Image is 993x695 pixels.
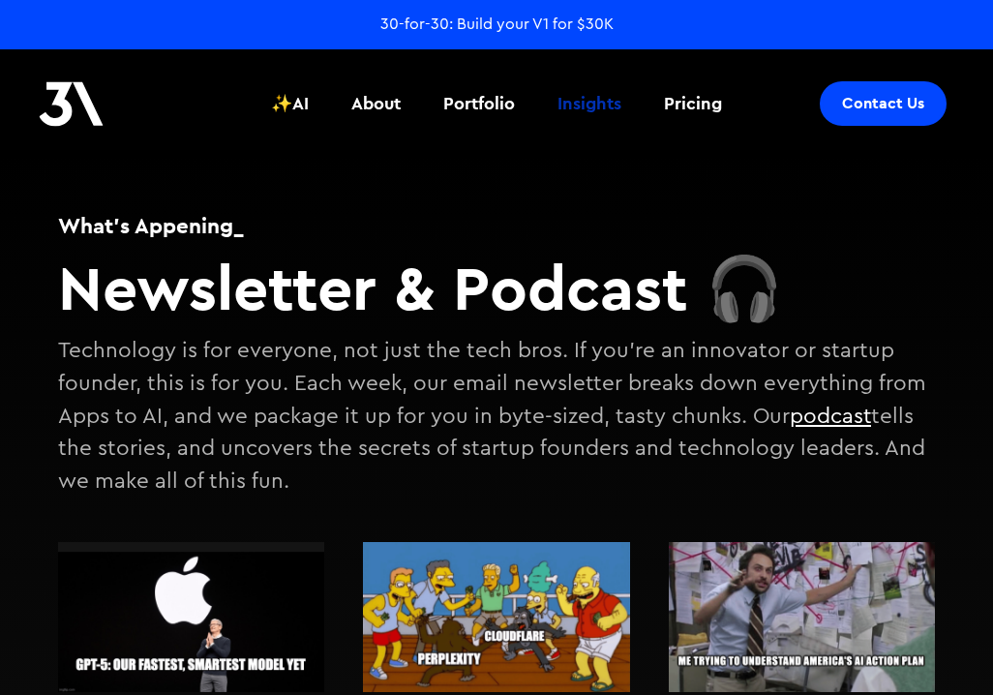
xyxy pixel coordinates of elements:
a: 30-for-30: Build your V1 for $30K [380,14,614,35]
a: ✨AI [259,68,320,139]
a: podcast [790,406,871,427]
a: Contact Us [820,81,947,126]
p: Technology is for everyone, not just the tech bros. If you're an innovator or startup founder, th... [58,340,926,491]
div: Insights [557,91,621,116]
div: About [351,91,401,116]
a: Pricing [652,68,734,139]
div: ✨AI [271,91,309,116]
a: About [340,68,412,139]
h1: What's Appening_ [58,210,935,241]
div: Pricing [664,91,722,116]
a: Portfolio [432,68,527,139]
div: Portfolio [443,91,515,116]
div: Contact Us [842,94,924,113]
a: Insights [546,68,633,139]
h2: Newsletter & Podcast 🎧 [58,251,935,325]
